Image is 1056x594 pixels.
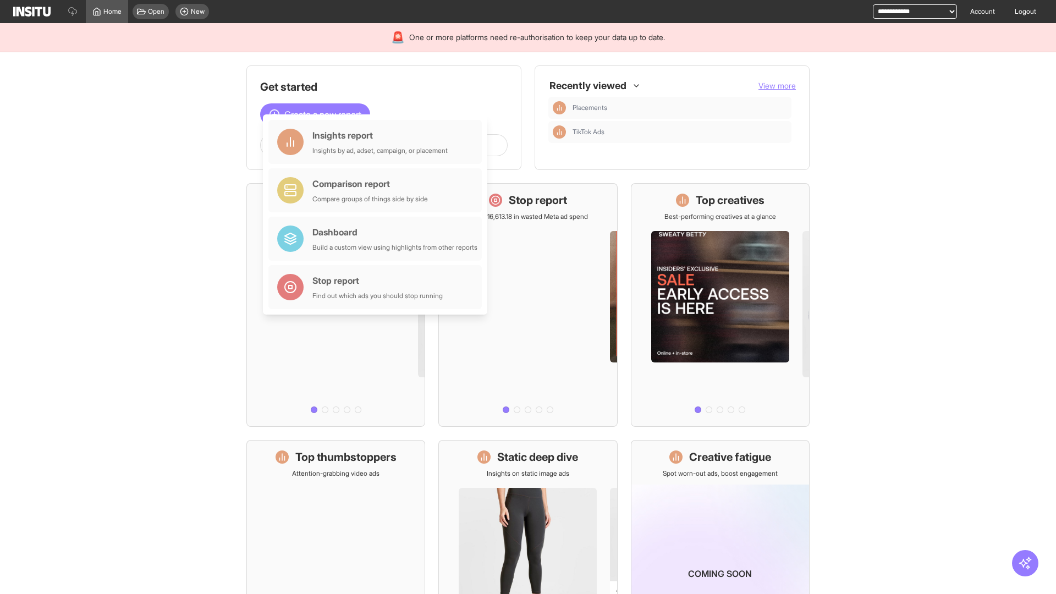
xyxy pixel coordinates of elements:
[312,146,448,155] div: Insights by ad, adset, campaign, or placement
[312,291,443,300] div: Find out which ads you should stop running
[468,212,588,221] p: Save £16,613.18 in wasted Meta ad spend
[573,103,787,112] span: Placements
[148,7,164,16] span: Open
[312,274,443,287] div: Stop report
[312,177,428,190] div: Comparison report
[409,32,665,43] span: One or more platforms need re-authorisation to keep your data up to date.
[758,81,796,90] span: View more
[13,7,51,16] img: Logo
[497,449,578,465] h1: Static deep dive
[312,243,477,252] div: Build a custom view using highlights from other reports
[292,469,380,478] p: Attention-grabbing video ads
[573,128,787,136] span: TikTok Ads
[487,469,569,478] p: Insights on static image ads
[260,103,370,125] button: Create a new report
[260,79,508,95] h1: Get started
[246,183,425,427] a: What's live nowSee all active ads instantly
[696,193,765,208] h1: Top creatives
[553,101,566,114] div: Insights
[573,128,604,136] span: TikTok Ads
[758,80,796,91] button: View more
[103,7,122,16] span: Home
[312,226,477,239] div: Dashboard
[284,108,361,121] span: Create a new report
[631,183,810,427] a: Top creativesBest-performing creatives at a glance
[312,129,448,142] div: Insights report
[553,125,566,139] div: Insights
[509,193,567,208] h1: Stop report
[191,7,205,16] span: New
[438,183,617,427] a: Stop reportSave £16,613.18 in wasted Meta ad spend
[573,103,607,112] span: Placements
[312,195,428,204] div: Compare groups of things side by side
[664,212,776,221] p: Best-performing creatives at a glance
[295,449,397,465] h1: Top thumbstoppers
[391,30,405,45] div: 🚨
